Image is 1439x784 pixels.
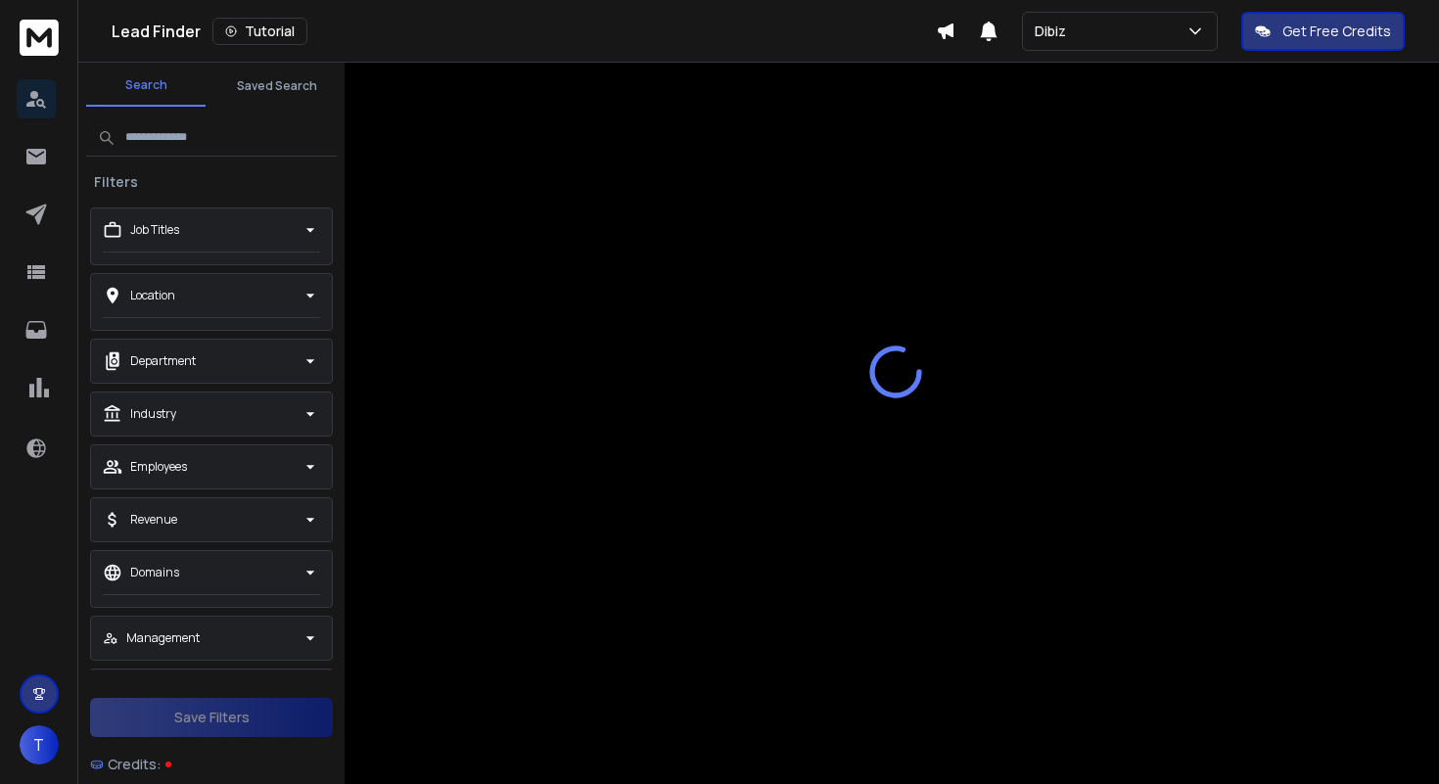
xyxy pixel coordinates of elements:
[112,18,936,45] div: Lead Finder
[130,406,176,422] p: Industry
[1241,12,1405,51] button: Get Free Credits
[217,67,337,106] button: Saved Search
[20,725,59,764] button: T
[108,755,162,774] span: Credits:
[90,745,333,784] a: Credits:
[130,565,179,580] p: Domains
[212,18,307,45] button: Tutorial
[130,353,196,369] p: Department
[130,222,179,238] p: Job Titles
[130,459,187,475] p: Employees
[86,172,146,192] h3: Filters
[130,512,177,528] p: Revenue
[86,66,206,107] button: Search
[130,288,175,303] p: Location
[126,630,200,646] p: Management
[1282,22,1391,41] p: Get Free Credits
[1035,22,1074,41] p: Dibiz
